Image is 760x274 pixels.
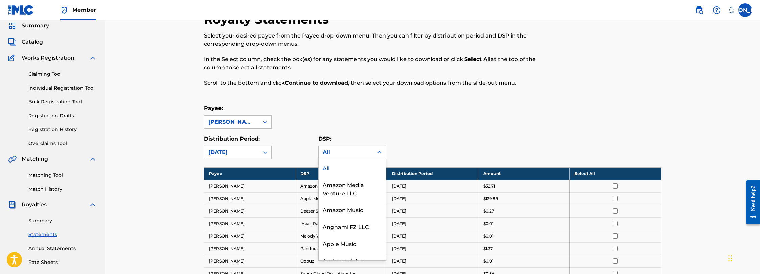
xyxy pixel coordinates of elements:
td: Melody VR Group PLC [295,230,387,242]
a: Individual Registration Tool [28,84,97,92]
p: $0.27 [483,208,494,214]
div: All [323,148,369,156]
td: [PERSON_NAME] [204,192,295,205]
span: Royalties [22,201,47,209]
th: Distribution Period [387,167,478,180]
td: [DATE] [387,217,478,230]
a: Registration Drafts [28,112,97,119]
a: Statements [28,231,97,238]
td: [DATE] [387,242,478,255]
p: In the Select column, check the box(es) for any statements you would like to download or click at... [204,55,556,72]
th: Amount [478,167,569,180]
p: $0.01 [483,258,493,264]
td: [DATE] [387,255,478,267]
span: Works Registration [22,54,74,62]
td: [DATE] [387,230,478,242]
a: Bulk Registration Tool [28,98,97,105]
div: [DATE] [208,148,255,156]
p: $32.71 [483,183,495,189]
span: Member [72,6,96,14]
td: [PERSON_NAME] [204,230,295,242]
a: Rate Sheets [28,259,97,266]
div: Amazon Media Venture LLC [319,176,386,201]
iframe: Chat Widget [608,11,760,274]
a: Match History [28,185,97,193]
td: [PERSON_NAME] [204,242,295,255]
a: Public Search [692,3,706,17]
strong: Select All [464,56,491,63]
td: Amazon Music [295,180,387,192]
td: [PERSON_NAME] [204,180,295,192]
strong: Continue to download [285,80,348,86]
img: Matching [8,155,17,163]
td: Pandora [295,242,387,255]
div: Amazon Music [319,201,386,218]
div: User Menu [738,3,752,17]
img: Top Rightsholder [60,6,68,14]
td: [PERSON_NAME] [204,255,295,267]
img: expand [89,201,97,209]
img: expand [89,54,97,62]
td: [PERSON_NAME] [204,205,295,217]
div: All [319,159,386,176]
p: Scroll to the bottom and click , then select your download options from the slide-out menu. [204,79,556,87]
td: [DATE] [387,205,478,217]
a: CatalogCatalog [8,38,43,46]
div: Apple Music [319,235,386,252]
td: [PERSON_NAME] [204,217,295,230]
img: Works Registration [8,54,17,62]
label: Distribution Period: [204,135,260,142]
td: [DATE] [387,192,478,205]
p: $0.01 [483,221,493,227]
img: Catalog [8,38,16,46]
img: Royalties [8,201,16,209]
img: MLC Logo [8,5,34,15]
div: [PERSON_NAME] [208,118,255,126]
a: Registration History [28,126,97,133]
img: search [695,6,703,14]
label: DSP: [318,135,331,142]
a: Matching Tool [28,172,97,179]
div: Audiomack Inc. [319,252,386,269]
a: Summary [28,217,97,224]
img: expand [89,155,97,163]
td: iHeartRadio [295,217,387,230]
td: Qobuz [295,255,387,267]
a: Overclaims Tool [28,140,97,147]
p: $0.01 [483,233,493,239]
div: Anghami FZ LLC [319,218,386,235]
a: Annual Statements [28,245,97,252]
th: Payee [204,167,295,180]
div: Drag [728,248,732,269]
a: Claiming Tool [28,71,97,78]
label: Payee: [204,105,223,111]
div: Help [710,3,723,17]
img: help [713,6,721,14]
th: Select All [570,167,661,180]
p: $129.89 [483,196,498,202]
td: Apple Music [295,192,387,205]
th: DSP [295,167,387,180]
td: Deezer S.A. [295,205,387,217]
span: Matching [22,155,48,163]
p: $1.37 [483,246,493,252]
p: Select your desired payee from the Payee drop-down menu. Then you can filter by distribution peri... [204,32,556,48]
span: Summary [22,22,49,30]
img: Summary [8,22,16,30]
iframe: Resource Center [741,174,760,230]
td: [DATE] [387,180,478,192]
span: Catalog [22,38,43,46]
a: SummarySummary [8,22,49,30]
